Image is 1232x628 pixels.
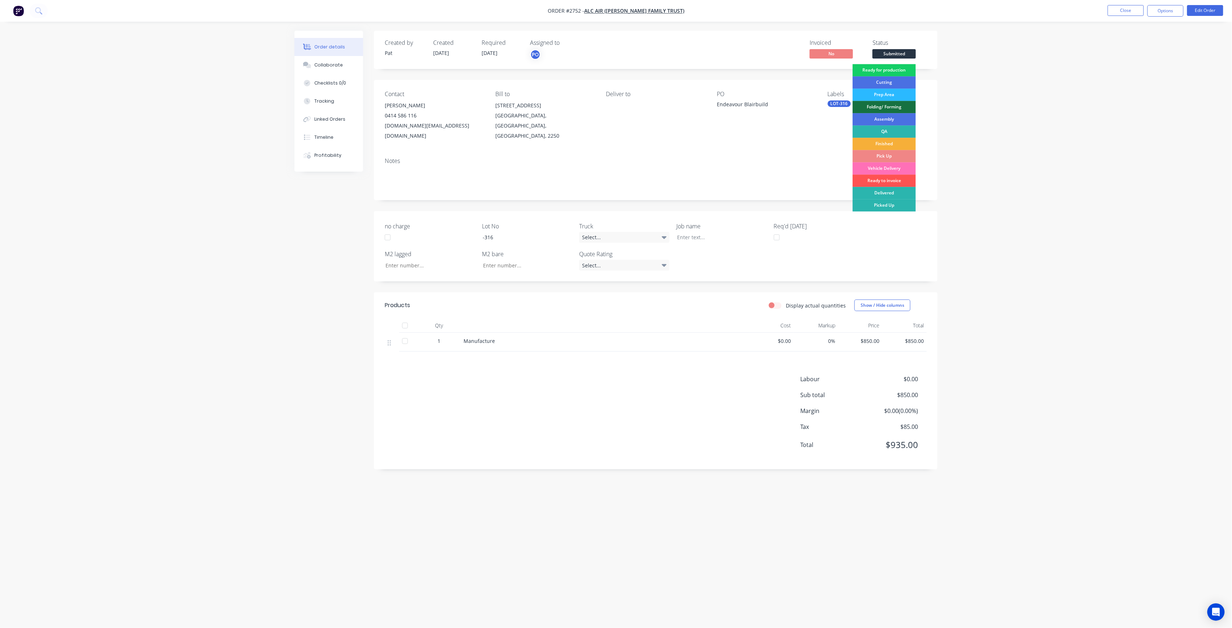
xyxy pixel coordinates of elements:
div: Collaborate [315,62,343,68]
label: M2 bare [482,250,572,258]
div: Labels [828,91,927,98]
span: $85.00 [865,422,918,431]
span: Sub total [800,391,865,399]
div: Ready for production [853,64,916,76]
div: Created [433,39,473,46]
span: Tax [800,422,865,431]
div: Pat [385,49,425,57]
div: Checklists 0/0 [315,80,346,86]
div: Assembly [853,113,916,125]
div: Contact [385,91,484,98]
label: Lot No [482,222,572,231]
span: $0.00 [865,375,918,383]
div: Assigned to [530,39,602,46]
div: Invoiced [810,39,864,46]
span: $0.00 [753,337,791,345]
button: Profitability [294,146,363,164]
span: Margin [800,407,865,415]
div: Markup [794,318,839,333]
div: Vehicle Delivery [853,162,916,175]
div: Notes [385,158,927,164]
div: Cutting [853,76,916,89]
span: $935.00 [865,438,918,451]
div: Select... [579,232,669,243]
span: 1 [438,337,440,345]
button: Collaborate [294,56,363,74]
span: $850.00 [841,337,880,345]
button: Edit Order [1187,5,1223,16]
button: Timeline [294,128,363,146]
span: Labour [800,375,865,383]
span: [DATE] [482,50,497,56]
span: No [810,49,853,58]
div: Select... [579,260,669,271]
span: $850.00 [886,337,924,345]
div: Qty [417,318,461,333]
div: Ready to invoice [853,175,916,187]
label: Job name [677,222,767,231]
div: Finished [853,138,916,150]
div: Total [883,318,927,333]
div: [GEOGRAPHIC_DATA], [GEOGRAPHIC_DATA], [GEOGRAPHIC_DATA], 2250 [495,111,594,141]
div: Cost [750,318,794,333]
span: Total [800,440,865,449]
button: Options [1147,5,1184,17]
img: Factory [13,5,24,16]
span: Submitted [873,49,916,58]
button: Close [1108,5,1144,16]
div: Status [873,39,927,46]
input: Enter number... [380,260,475,271]
div: LOT-316 [828,100,851,107]
button: Checklists 0/0 [294,74,363,92]
div: [PERSON_NAME]0414 586 116[DOMAIN_NAME][EMAIL_ADDRESS][DOMAIN_NAME] [385,100,484,141]
div: PO [717,91,816,98]
button: Tracking [294,92,363,110]
div: Profitability [315,152,342,159]
span: [DATE] [433,50,449,56]
div: Linked Orders [315,116,346,122]
label: no charge [385,222,475,231]
button: PO [530,49,541,60]
div: Pick Up [853,150,916,162]
div: Bill to [495,91,594,98]
label: Req'd [DATE] [774,222,864,231]
div: [DOMAIN_NAME][EMAIL_ADDRESS][DOMAIN_NAME] [385,121,484,141]
span: Manufacture [464,337,495,344]
div: Created by [385,39,425,46]
div: QA [853,125,916,138]
div: Picked Up [853,199,916,211]
button: Linked Orders [294,110,363,128]
div: Prep Area [853,89,916,101]
span: Order #2752 - [548,8,584,14]
div: [STREET_ADDRESS][GEOGRAPHIC_DATA], [GEOGRAPHIC_DATA], [GEOGRAPHIC_DATA], 2250 [495,100,594,141]
a: ALC Air ([PERSON_NAME] Family Trust) [584,8,684,14]
div: [PERSON_NAME] [385,100,484,111]
div: -316 [477,232,567,242]
span: $850.00 [865,391,918,399]
label: Truck [579,222,669,231]
div: Price [838,318,883,333]
div: Folding/ Forming [853,101,916,113]
div: Timeline [315,134,334,141]
div: Delivered [853,187,916,199]
div: Order details [315,44,345,50]
div: Tracking [315,98,335,104]
div: Deliver to [606,91,705,98]
div: Products [385,301,410,310]
span: 0% [797,337,836,345]
label: Display actual quantities [786,302,846,309]
div: [STREET_ADDRESS] [495,100,594,111]
button: Order details [294,38,363,56]
div: Open Intercom Messenger [1207,603,1225,621]
label: Quote Rating [579,250,669,258]
div: Endeavour Blairbuild [717,100,807,111]
span: $0.00 ( 0.00 %) [865,407,918,415]
button: Submitted [873,49,916,60]
button: Show / Hide columns [854,300,910,311]
input: Enter number... [477,260,572,271]
div: 0414 586 116 [385,111,484,121]
div: Required [482,39,521,46]
label: M2 lagged [385,250,475,258]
